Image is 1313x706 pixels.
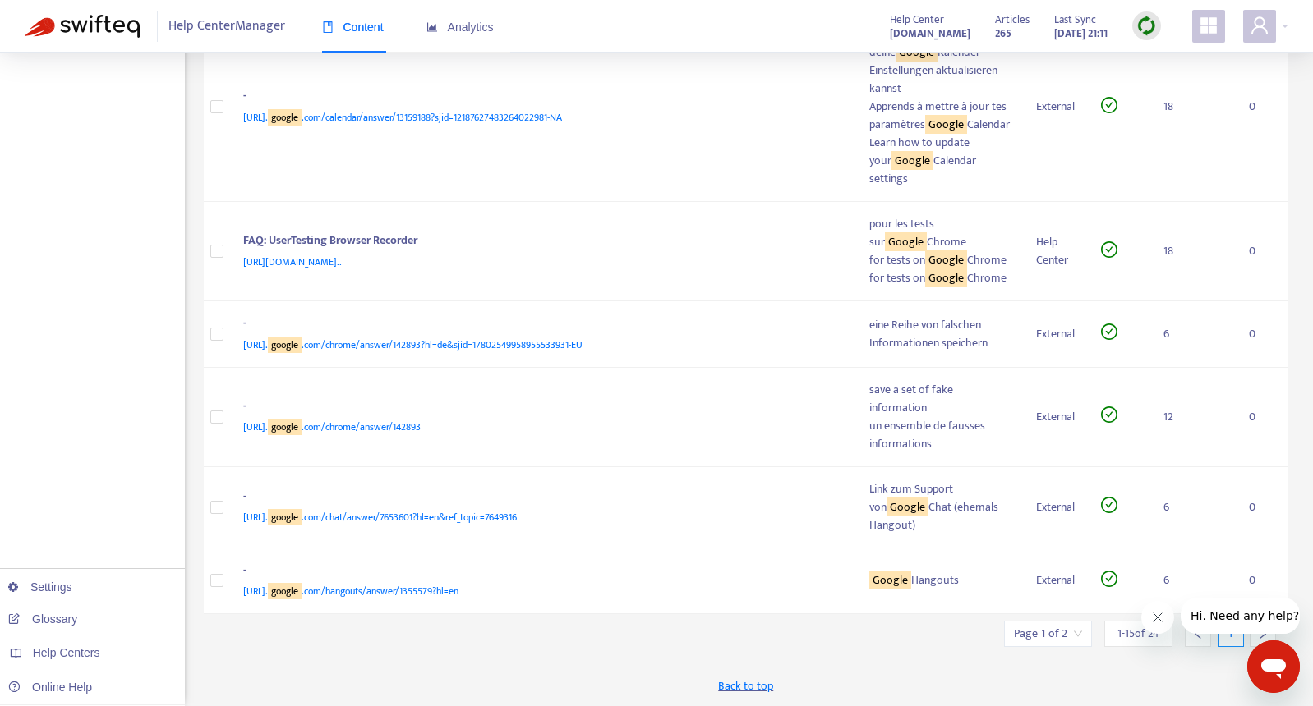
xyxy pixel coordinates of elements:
[869,381,1010,417] div: save a set of fake information
[243,314,837,336] div: -
[243,562,837,583] div: -
[1036,571,1075,589] div: External
[322,21,334,33] span: book
[869,571,911,589] sqkw: Google
[268,583,302,599] sqkw: google
[243,87,837,108] div: -
[1236,202,1288,301] td: 0
[1150,12,1236,202] td: 18
[887,497,928,516] sqkw: Google
[1054,11,1096,29] span: Last Sync
[869,215,1010,251] div: pour les tests sur Chrome
[8,612,77,626] a: Glossary
[885,232,927,251] sqkw: Google
[243,488,837,509] div: -
[268,109,302,126] sqkw: google
[33,646,100,659] span: Help Centers
[1054,25,1108,43] strong: [DATE] 21:11
[426,21,438,33] span: area-chart
[995,11,1030,29] span: Articles
[925,115,967,134] sqkw: Google
[1117,625,1159,642] span: 1 - 15 of 24
[1101,97,1117,113] span: check-circle
[243,232,837,253] div: FAQ: UserTesting Browser Recorder
[869,134,1010,188] div: Learn how to update your Calendar settings
[243,583,458,599] span: [URL]. .com/hangouts/answer/1355579?hl=en
[168,11,285,42] span: Help Center Manager
[1036,233,1075,269] div: Help Center
[869,417,1010,453] div: un ensemble de fausses informations
[890,25,970,43] strong: [DOMAIN_NAME]
[1236,12,1288,202] td: 0
[869,269,1010,287] div: for tests on Chrome
[1150,202,1236,301] td: 18
[869,251,1010,269] div: for tests on Chrome
[1150,368,1236,467] td: 12
[322,21,384,34] span: Content
[1250,16,1269,35] span: user
[891,151,933,170] sqkw: Google
[25,15,140,38] img: Swifteq
[1150,467,1236,548] td: 6
[1101,571,1117,587] span: check-circle
[1236,548,1288,615] td: 0
[268,509,302,525] sqkw: google
[890,24,970,43] a: [DOMAIN_NAME]
[869,25,1010,98] div: Erfahre, wie du deine Kalender-Einstellungen aktualisieren kannst
[1141,601,1174,634] iframe: Close message
[1236,301,1288,368] td: 0
[869,316,1010,352] div: eine Reihe von falschen Informationen speichern
[8,580,72,594] a: Settings
[925,250,967,269] sqkw: Google
[1236,467,1288,548] td: 0
[1101,241,1117,258] span: check-circle
[925,268,967,287] sqkw: Google
[1150,548,1236,615] td: 6
[1036,498,1075,516] div: External
[1150,301,1236,368] td: 6
[1101,406,1117,423] span: check-circle
[718,677,773,695] span: Back to top
[869,571,1010,589] div: Hangouts
[243,397,837,419] div: -
[243,337,583,353] span: [URL]. .com/chrome/answer/142893?hl=de&sjid=17802549958955533931-EU
[1247,640,1300,693] iframe: Button to launch messaging window
[268,337,302,353] sqkw: google
[1101,323,1117,340] span: check-circle
[243,109,562,126] span: [URL]. .com/calendar/answer/13159188?sjid=12187627483264022981-NA
[1036,98,1075,116] div: External
[426,21,494,34] span: Analytics
[1036,408,1075,426] div: External
[1136,16,1157,36] img: sync.dc5367851b00ba804db3.png
[1236,368,1288,467] td: 0
[243,419,421,435] span: [URL]. .com/chrome/answer/142893
[869,480,1010,534] div: Link zum Support von Chat (ehemals Hangout)
[243,254,342,270] span: [URL][DOMAIN_NAME]..
[995,25,1011,43] strong: 265
[1199,16,1219,35] span: appstore
[869,98,1010,134] div: Apprends à mettre à jour tes paramètres Calendar
[1181,598,1300,634] iframe: Message from company
[890,11,944,29] span: Help Center
[1101,497,1117,513] span: check-circle
[243,509,517,525] span: [URL]. .com/chat/answer/7653601?hl=en&ref_topic=7649316
[8,681,92,694] a: Online Help
[268,419,302,435] sqkw: google
[1036,325,1075,343] div: External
